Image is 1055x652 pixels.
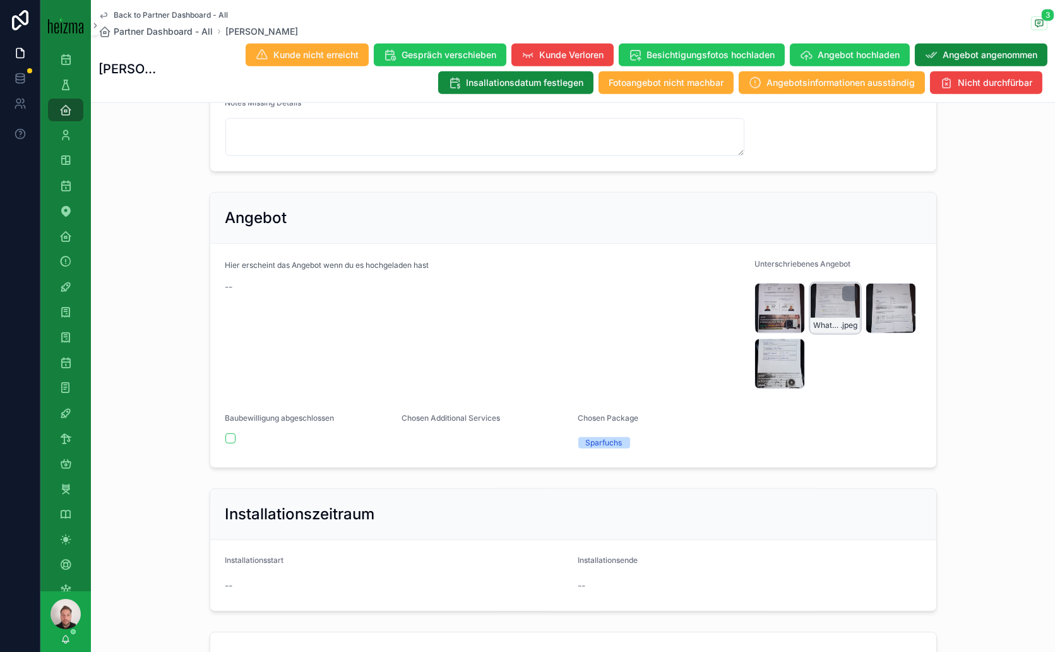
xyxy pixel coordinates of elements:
button: Insallationsdatum festlegen [438,71,593,94]
span: Unterschriebenes Angebot [754,259,850,269]
span: Besichtigungsfotos hochladen [647,49,775,61]
span: -- [225,579,233,592]
span: Baubewilligung abgeschlossen [225,413,335,423]
h2: Angebot [225,208,287,228]
span: Notes Missing Details [225,98,302,107]
h1: [PERSON_NAME] [98,60,162,78]
button: Kunde Verloren [511,44,614,66]
button: Gespräch verschieben [374,44,506,66]
span: Partner Dashboard - All [114,25,213,38]
span: Hier erscheint das Angebot wenn du es hochgeladen hast [225,260,429,270]
button: Kunde nicht erreicht [246,44,369,66]
span: .jpeg [840,320,857,330]
span: WhatsApp-Image-2025-01-17-at-11.27.34-(2) [813,320,840,330]
span: Kunde nicht erreicht [273,49,359,61]
button: Nicht durchfürbar [930,71,1042,94]
button: Angebotsinformationen ausständig [739,71,925,94]
span: Angebot hochladen [818,49,900,61]
h2: Installationszeitraum [225,504,375,524]
span: Back to Partner Dashboard - All [114,10,228,20]
a: Back to Partner Dashboard - All [98,10,228,20]
span: Installationsende [578,555,638,565]
span: Installationsstart [225,555,284,565]
button: 3 [1031,16,1047,32]
span: Gespräch verschieben [402,49,496,61]
a: [PERSON_NAME] [225,25,298,38]
span: Kunde Verloren [539,49,604,61]
button: Angebot hochladen [790,44,910,66]
span: Angebotsinformationen ausständig [766,76,915,89]
span: -- [578,579,586,592]
span: Chosen Package [578,413,639,423]
span: Fotoangebot nicht machbar [609,76,724,89]
div: Sparfuchs [586,437,623,449]
img: App logo [48,17,83,33]
span: Angebot angenommen [943,49,1037,61]
span: -- [225,281,233,293]
button: Angebot angenommen [915,44,1047,66]
span: Insallationsdatum festlegen [466,76,583,89]
button: Fotoangebot nicht machbar [599,71,734,94]
button: Besichtigungsfotos hochladen [619,44,785,66]
span: Chosen Additional Services [402,413,500,423]
span: 3 [1041,9,1054,21]
div: scrollable content [40,51,91,591]
span: Nicht durchfürbar [958,76,1032,89]
a: Partner Dashboard - All [98,25,213,38]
